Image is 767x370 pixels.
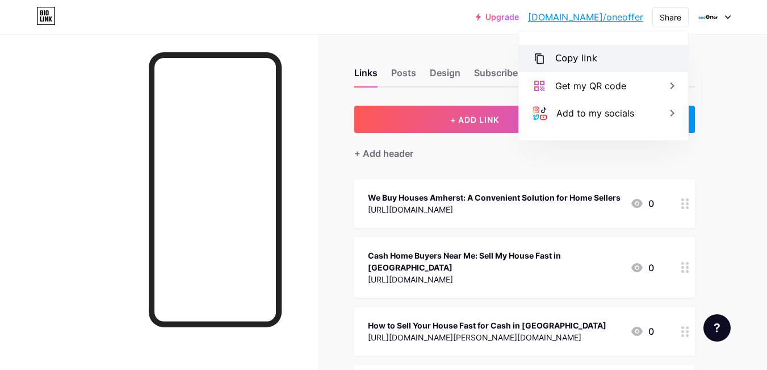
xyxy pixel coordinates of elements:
div: 0 [630,325,654,338]
div: Copy link [555,52,597,65]
div: We Buy Houses Amherst: A Convenient Solution for Home Sellers [368,192,621,203]
img: OneOffer [697,6,719,28]
div: 0 [630,261,654,275]
div: [URL][DOMAIN_NAME][PERSON_NAME][DOMAIN_NAME] [368,331,606,343]
div: Posts [391,66,416,86]
a: Upgrade [476,13,519,22]
div: + Add header [354,147,413,160]
div: Cash Home Buyers Near Me: Sell My House Fast in [GEOGRAPHIC_DATA] [368,250,621,273]
div: Share [660,11,681,23]
div: Design [430,66,460,86]
div: [URL][DOMAIN_NAME] [368,273,621,285]
a: [DOMAIN_NAME]/oneoffer [528,10,643,24]
div: 0 [630,197,654,210]
div: Add to my socials [556,106,634,120]
div: Links [354,66,378,86]
span: + ADD LINK [450,115,499,124]
div: [URL][DOMAIN_NAME] [368,203,621,215]
div: Get my QR code [555,79,626,93]
div: How to Sell Your House Fast for Cash in [GEOGRAPHIC_DATA] [368,319,606,331]
div: Subscribers [474,66,526,86]
button: + ADD LINK [354,106,596,133]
